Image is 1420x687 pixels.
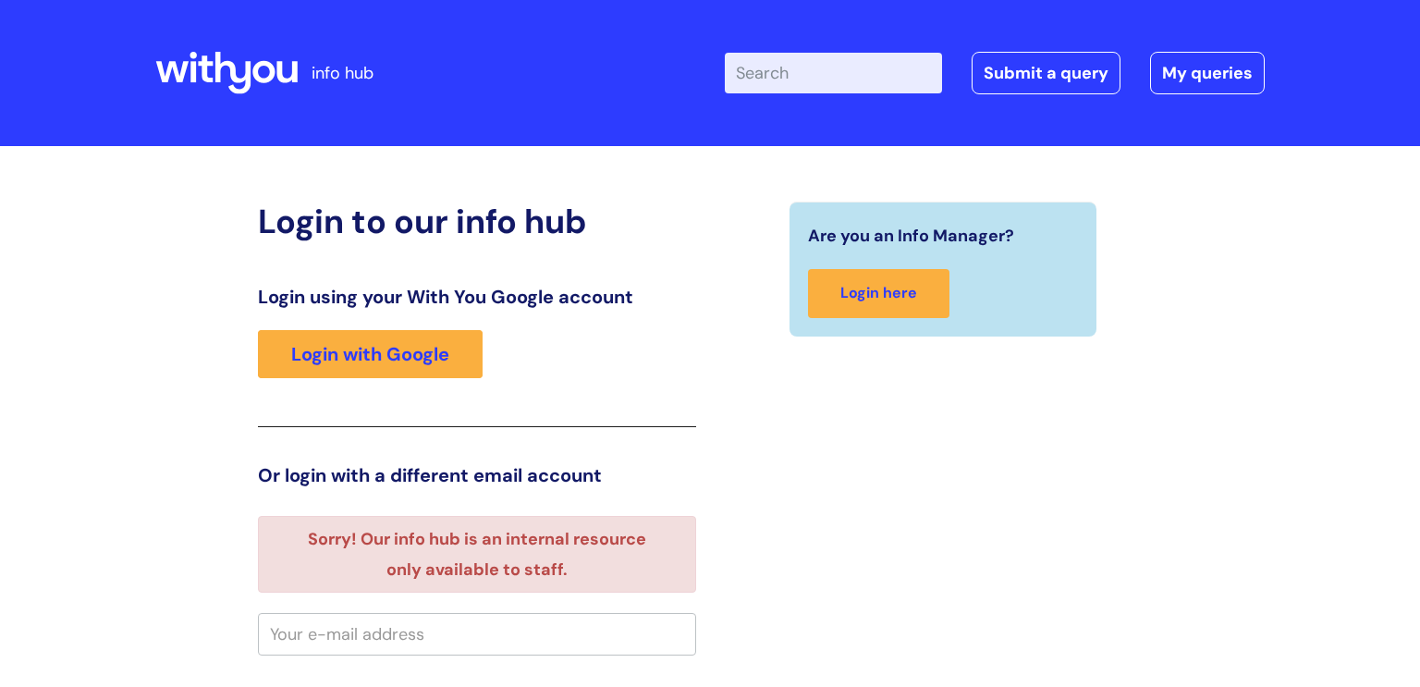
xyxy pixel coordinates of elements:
[258,286,696,308] h3: Login using your With You Google account
[312,58,373,88] p: info hub
[808,221,1014,251] span: Are you an Info Manager?
[725,53,942,93] input: Search
[258,613,696,656] input: Your e-mail address
[290,524,663,584] li: Sorry! Our info hub is an internal resource only available to staff.
[258,202,696,241] h2: Login to our info hub
[1150,52,1265,94] a: My queries
[808,269,949,318] a: Login here
[258,330,483,378] a: Login with Google
[258,464,696,486] h3: Or login with a different email account
[972,52,1120,94] a: Submit a query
